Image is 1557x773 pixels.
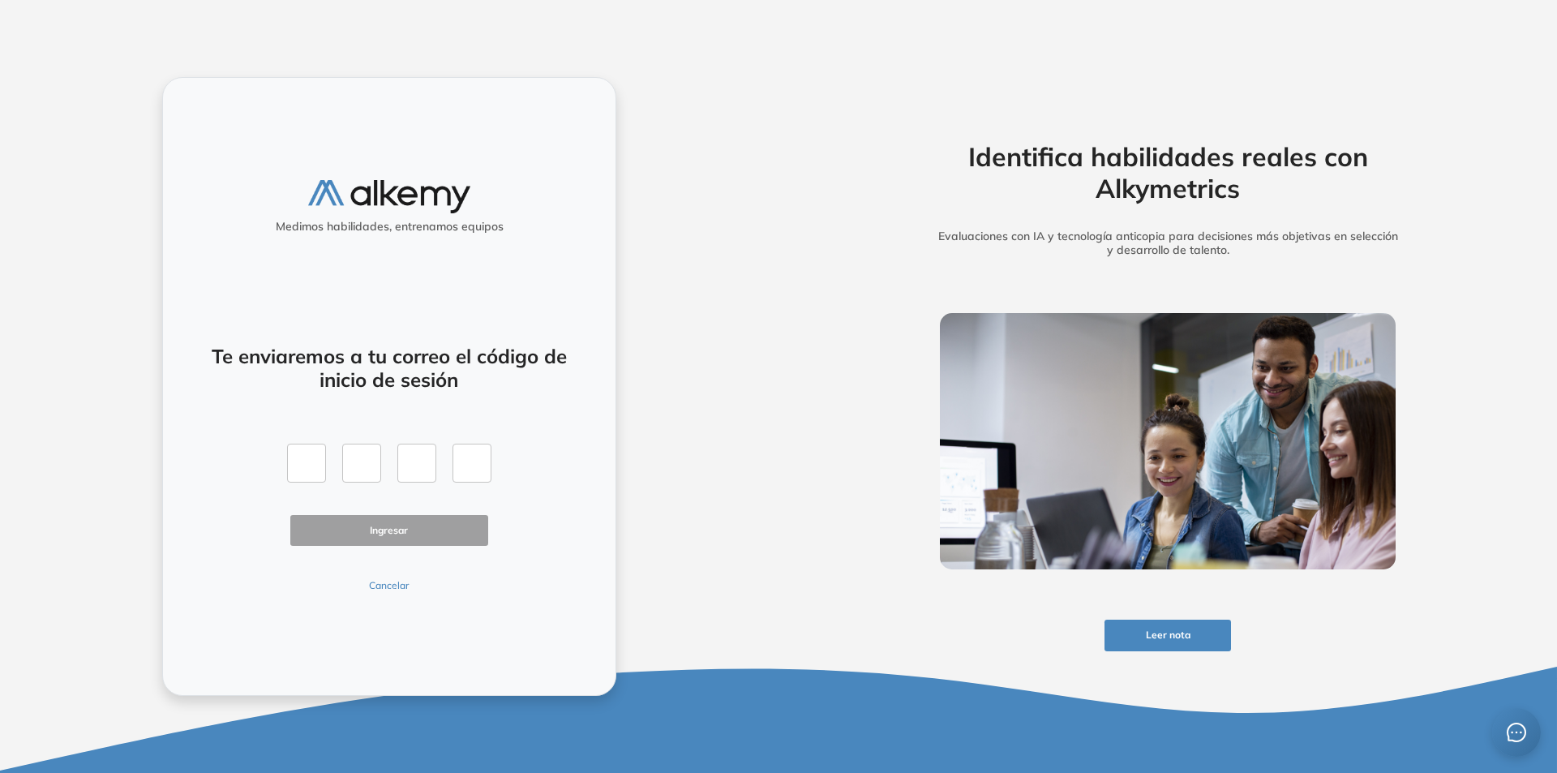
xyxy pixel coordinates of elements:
img: logo-alkemy [308,180,470,213]
h2: Identifica habilidades reales con Alkymetrics [915,141,1421,204]
button: Ingresar [290,515,488,547]
img: img-more-info [940,313,1396,569]
h4: Te enviaremos a tu correo el código de inicio de sesión [206,345,573,392]
h5: Medimos habilidades, entrenamos equipos [169,220,609,234]
button: Cancelar [290,578,488,593]
button: Leer nota [1104,620,1231,651]
h5: Evaluaciones con IA y tecnología anticopia para decisiones más objetivas en selección y desarroll... [915,230,1421,257]
span: message [1507,723,1526,742]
